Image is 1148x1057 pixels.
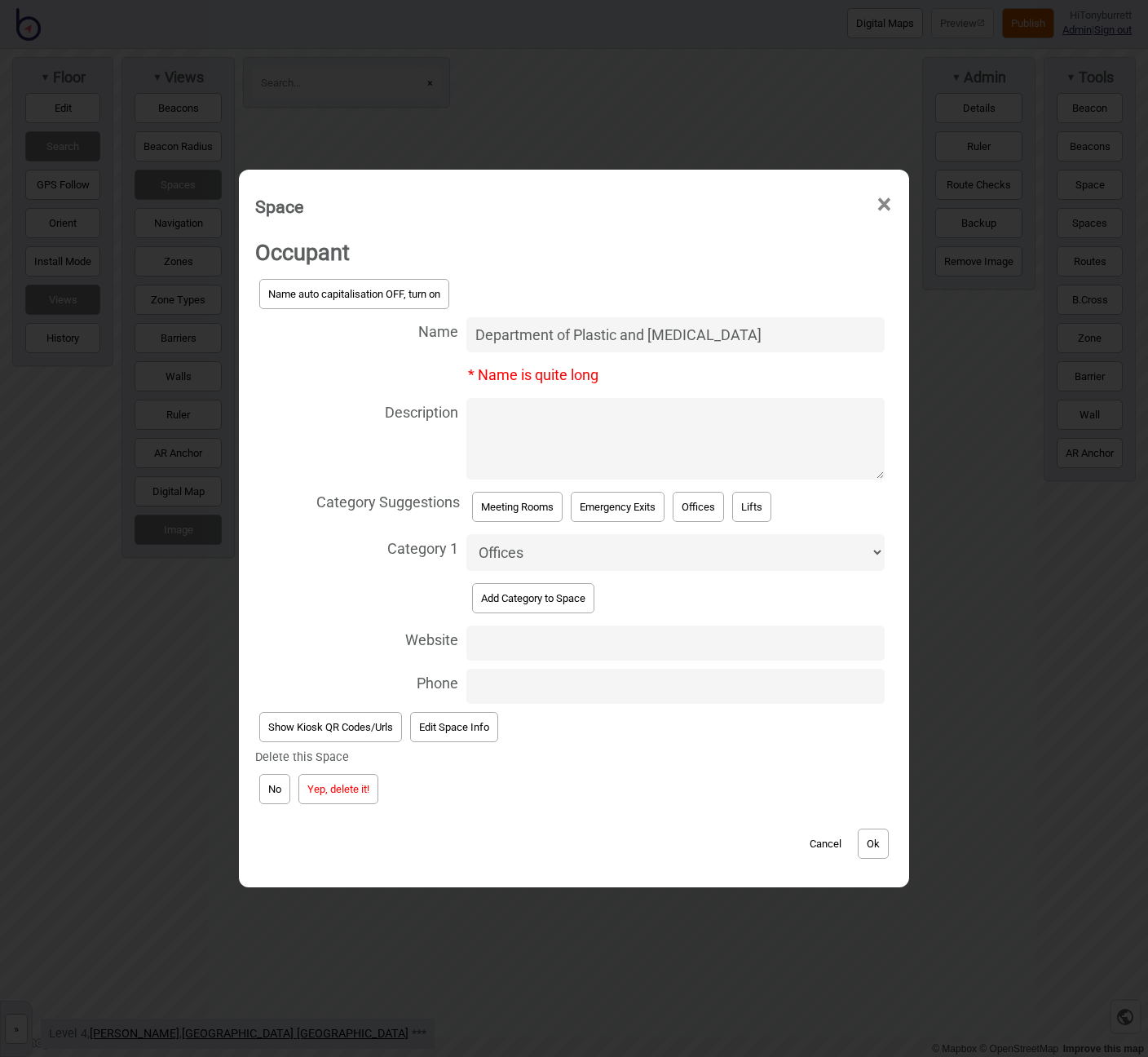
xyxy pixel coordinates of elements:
button: Lifts [732,492,771,522]
select: Category 1 [466,534,885,571]
div: Delete this Space [255,746,382,770]
span: Website [255,621,458,655]
input: Website [466,626,885,661]
span: * Name is quite long [468,362,598,383]
button: Emergency Exits [571,492,665,522]
button: No [259,774,290,804]
button: Show Kiosk QR Codes/Urls [259,712,402,742]
span: Description [255,394,458,427]
span: Category Suggestions [255,484,460,517]
button: Ok [858,829,889,859]
input: Phone [466,669,885,704]
span: × [876,178,893,232]
button: Name auto capitalisation OFF, turn on [259,279,449,309]
span: Name [255,313,458,347]
button: Cancel [801,829,850,859]
h2: Occupant [255,231,893,275]
button: Yep, delete it! [298,774,378,804]
button: Add Category to Space [472,583,594,613]
button: Edit Space Info [410,712,498,742]
span: Phone [255,665,458,698]
textarea: Description [466,398,885,480]
input: Name [466,317,885,352]
div: Space [255,189,303,224]
button: Meeting Rooms [472,492,563,522]
button: Offices [673,492,724,522]
span: Category 1 [255,530,458,564]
